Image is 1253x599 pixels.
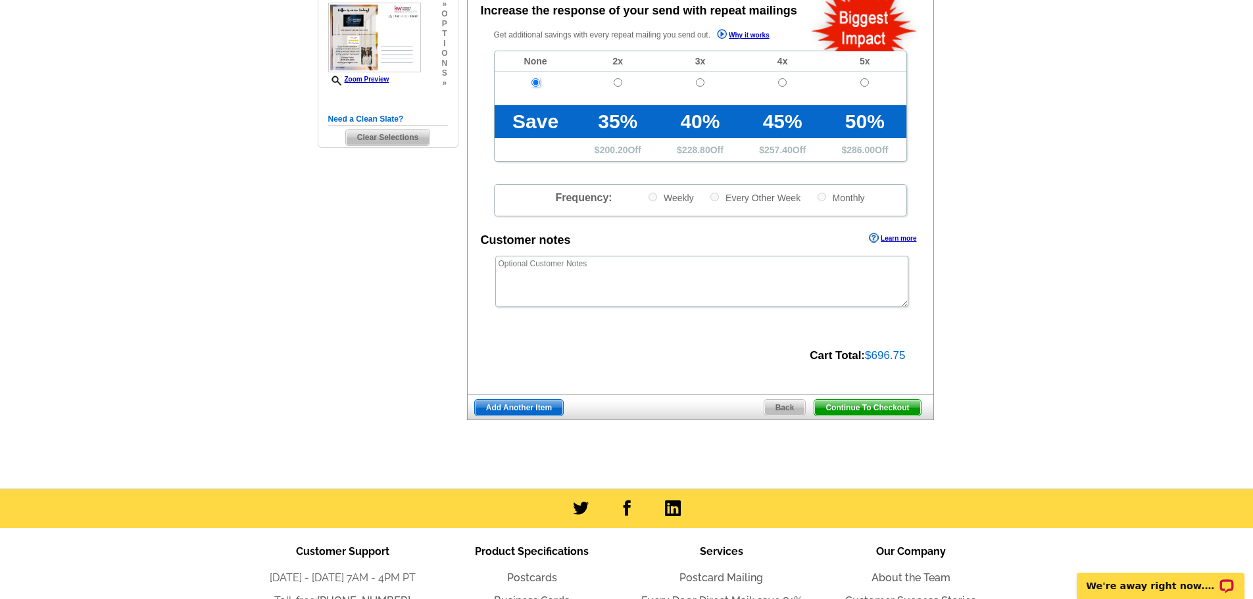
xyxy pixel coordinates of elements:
strong: Cart Total: [810,349,865,362]
a: Add Another Item [474,399,564,416]
span: Services [700,545,743,558]
td: 5x [823,51,906,72]
span: 286.00 [847,145,875,155]
span: Our Company [876,545,946,558]
td: 2x [577,51,659,72]
span: Clear Selections [346,130,430,145]
a: Back [764,399,806,416]
td: 50% [823,105,906,138]
li: [DATE] - [DATE] 7AM - 4PM PT [248,570,437,586]
span: 200.20 [600,145,628,155]
a: Zoom Preview [328,76,389,83]
span: n [441,59,447,68]
span: Add Another Item [475,400,563,416]
td: $ Off [823,138,906,161]
input: Every Other Week [710,193,719,201]
div: Increase the response of your send with repeat mailings [481,2,797,20]
td: 45% [741,105,823,138]
label: Weekly [647,191,694,204]
span: o [441,49,447,59]
span: Customer Support [296,545,389,558]
td: $ Off [659,138,741,161]
label: Every Other Week [709,191,800,204]
span: 228.80 [682,145,710,155]
span: t [441,29,447,39]
td: $ Off [741,138,823,161]
input: Monthly [818,193,826,201]
a: Why it works [717,29,770,43]
span: Product Specifications [475,545,589,558]
td: 40% [659,105,741,138]
span: Continue To Checkout [814,400,920,416]
td: 35% [577,105,659,138]
span: s [441,68,447,78]
td: None [495,51,577,72]
span: p [441,19,447,29]
p: Get additional savings with every repeat mailing you send out. [494,28,798,43]
a: Postcard Mailing [679,571,763,584]
td: $ Off [577,138,659,161]
a: Learn more [869,233,916,243]
iframe: LiveChat chat widget [1068,558,1253,599]
span: Frequency: [555,192,612,203]
span: $696.75 [865,349,905,362]
h5: Need a Clean Slate? [328,113,448,126]
span: 257.40 [764,145,793,155]
a: Postcards [507,571,557,584]
input: Weekly [649,193,657,201]
span: » [441,78,447,88]
td: 3x [659,51,741,72]
span: o [441,9,447,19]
td: 4x [741,51,823,72]
img: small-thumb.jpg [328,3,421,72]
td: Save [495,105,577,138]
span: Back [764,400,806,416]
span: i [441,39,447,49]
a: About the Team [872,571,950,584]
label: Monthly [816,191,865,204]
div: Customer notes [481,231,571,249]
